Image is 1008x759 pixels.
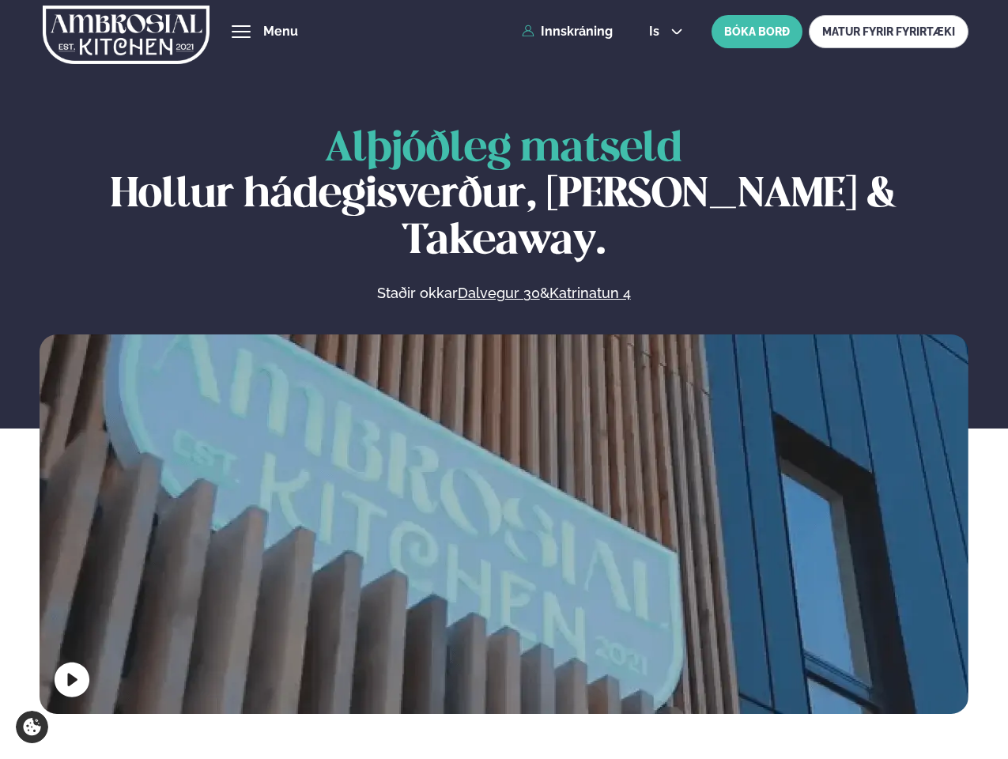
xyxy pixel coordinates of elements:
[458,284,540,303] a: Dalvegur 30
[325,130,682,169] span: Alþjóðleg matseld
[232,22,251,41] button: hamburger
[549,284,631,303] a: Katrinatun 4
[649,25,664,38] span: is
[205,284,802,303] p: Staðir okkar &
[43,2,210,67] img: logo
[40,126,968,265] h1: Hollur hádegisverður, [PERSON_NAME] & Takeaway.
[16,711,48,743] a: Cookie settings
[522,25,613,39] a: Innskráning
[636,25,696,38] button: is
[809,15,968,48] a: MATUR FYRIR FYRIRTÆKI
[712,15,802,48] button: BÓKA BORÐ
